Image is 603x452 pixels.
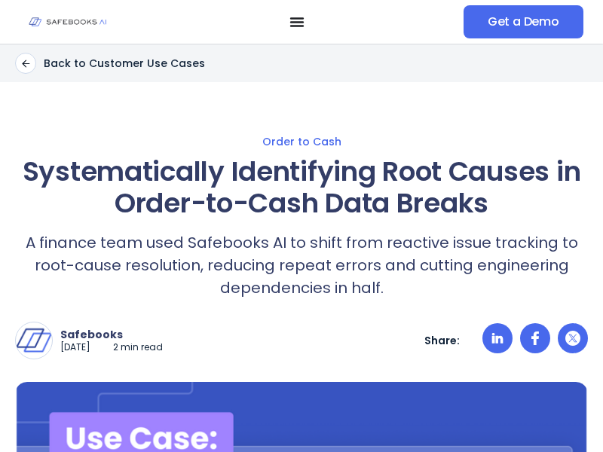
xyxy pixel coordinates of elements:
button: Menu Toggle [289,14,305,29]
span: Get a Demo [488,14,559,29]
a: Get a Demo [464,5,583,38]
p: A finance team used Safebooks AI to shift from reactive issue tracking to root-cause resolution, ... [15,231,588,299]
img: Safebooks [16,322,52,359]
p: 2 min read [113,341,163,354]
p: Share: [424,334,460,347]
h1: Systematically Identifying Root Causes in Order-to-Cash Data Breaks [15,156,588,219]
nav: Menu [130,14,464,29]
p: [DATE] [60,341,90,354]
p: Safebooks [60,328,163,341]
a: Back to Customer Use Cases [15,53,205,74]
a: Order to Cash [15,135,588,148]
p: Back to Customer Use Cases [44,56,205,70]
